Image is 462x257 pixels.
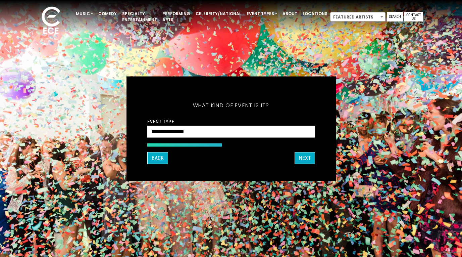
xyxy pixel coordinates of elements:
[295,152,315,164] button: Next
[147,152,168,164] button: Back
[280,8,300,19] a: About
[34,5,68,37] img: ece_new_logo_whitev2-1.png
[147,118,174,124] label: Event Type
[404,12,423,22] a: Contact Us
[244,8,280,19] a: Event Types
[73,8,96,19] a: Music
[160,8,193,26] a: Performing Arts
[330,12,385,22] span: Featured Artists
[96,8,119,19] a: Comedy
[193,8,244,19] a: Celebrity/National
[119,8,160,26] a: Specialty Entertainment
[300,8,330,19] a: Locations
[387,12,403,22] a: Search
[330,12,386,22] span: Featured Artists
[147,93,315,117] h5: What kind of event is it?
